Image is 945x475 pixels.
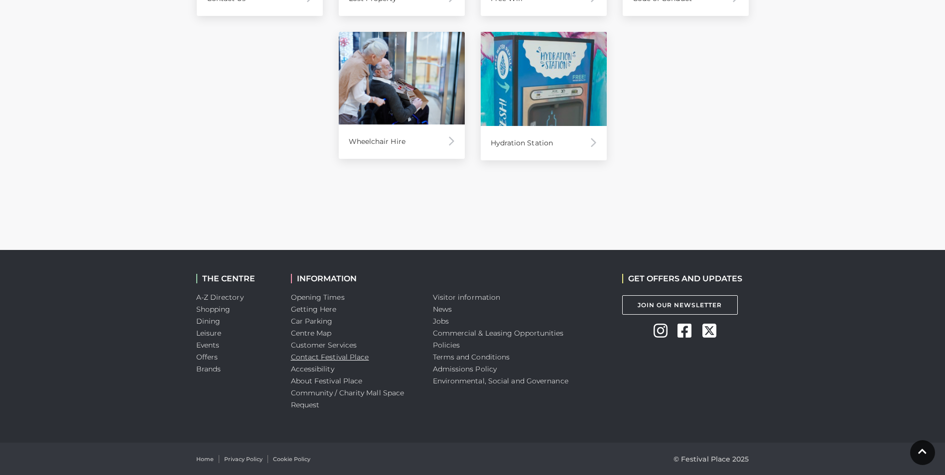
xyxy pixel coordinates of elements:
[291,274,418,283] h2: INFORMATION
[291,364,334,373] a: Accessibility
[433,341,460,350] a: Policies
[196,341,220,350] a: Events
[339,32,465,159] a: Wheelchair Hire
[196,353,218,361] a: Offers
[622,274,742,283] h2: GET OFFERS AND UPDATES
[291,317,333,326] a: Car Parking
[481,126,607,160] div: Hydration Station
[481,32,607,161] a: Hydration Station
[433,293,501,302] a: Visitor information
[433,305,452,314] a: News
[291,293,345,302] a: Opening Times
[196,293,244,302] a: A-Z Directory
[291,376,363,385] a: About Festival Place
[433,364,497,373] a: Admissions Policy
[273,455,310,464] a: Cookie Policy
[433,376,568,385] a: Environmental, Social and Governance
[291,388,405,409] a: Community / Charity Mall Space Request
[291,305,337,314] a: Getting Here
[291,329,332,338] a: Centre Map
[433,329,564,338] a: Commercial & Leasing Opportunities
[196,305,231,314] a: Shopping
[196,274,276,283] h2: THE CENTRE
[339,124,465,159] div: Wheelchair Hire
[674,453,749,465] p: © Festival Place 2025
[224,455,263,464] a: Privacy Policy
[291,353,369,361] a: Contact Festival Place
[196,329,222,338] a: Leisure
[196,364,221,373] a: Brands
[196,455,214,464] a: Home
[433,353,510,361] a: Terms and Conditions
[433,317,449,326] a: Jobs
[291,341,357,350] a: Customer Services
[196,317,221,326] a: Dining
[622,295,738,315] a: Join Our Newsletter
